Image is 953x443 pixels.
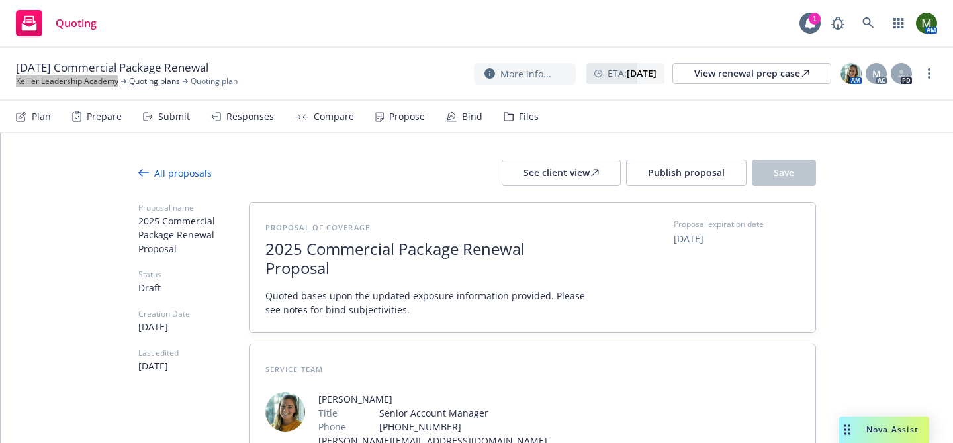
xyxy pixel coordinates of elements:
img: photo [840,63,862,84]
span: Quoting plan [191,75,238,87]
div: Propose [389,111,425,122]
span: Phone [318,420,346,434]
div: Prepare [87,111,122,122]
div: Responses [226,111,274,122]
span: Nova Assist [866,424,919,435]
a: Switch app [885,10,912,36]
strong: [DATE] [627,67,657,79]
span: Last edited [138,347,249,359]
span: Title [318,406,338,420]
a: Quoting plans [129,75,180,87]
span: [PERSON_NAME] [318,392,547,406]
button: Nova Assist [839,417,929,443]
a: Quoting [11,5,102,42]
span: M [872,67,881,81]
div: Drag to move [839,417,856,443]
span: Senior Account Manager [379,406,547,420]
span: Quoting [56,18,97,28]
img: employee photo [265,392,305,432]
span: [PHONE_NUMBER] [379,420,547,434]
div: Files [519,111,539,122]
button: Save [752,160,816,186]
button: See client view [502,160,621,186]
span: Quoted bases upon the updated exposure information provided. Please see notes for bind subjectivi... [265,289,590,317]
img: photo [916,13,937,34]
span: [DATE] [138,320,249,334]
a: Keiller Leadership Academy [16,75,118,87]
div: See client view [523,160,599,185]
span: [DATE] [138,359,249,373]
div: Submit [158,111,190,122]
span: ETA : [608,66,657,80]
a: View renewal prep case [672,63,831,84]
a: Report a Bug [825,10,851,36]
span: Save [774,166,794,179]
span: 2025 Commercial Package Renewal Proposal [265,240,590,278]
span: Proposal expiration date [674,219,764,230]
span: Proposal name [138,202,249,214]
button: [DATE] [674,232,703,246]
span: Proposal of coverage [265,222,370,232]
div: View renewal prep case [694,64,809,83]
div: 1 [809,10,821,22]
div: Plan [32,111,51,122]
span: [DATE] Commercial Package Renewal [16,60,208,75]
span: 2025 Commercial Package Renewal Proposal [138,214,249,256]
button: More info... [474,63,576,85]
button: Publish proposal [626,160,747,186]
span: Draft [138,281,249,295]
a: more [921,66,937,81]
span: Status [138,269,249,281]
span: Service Team [265,364,323,374]
a: Search [855,10,882,36]
div: Bind [462,111,482,122]
div: Compare [314,111,354,122]
span: Creation Date [138,308,249,320]
span: More info... [500,67,551,81]
span: Publish proposal [648,166,725,179]
div: All proposals [138,166,212,180]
